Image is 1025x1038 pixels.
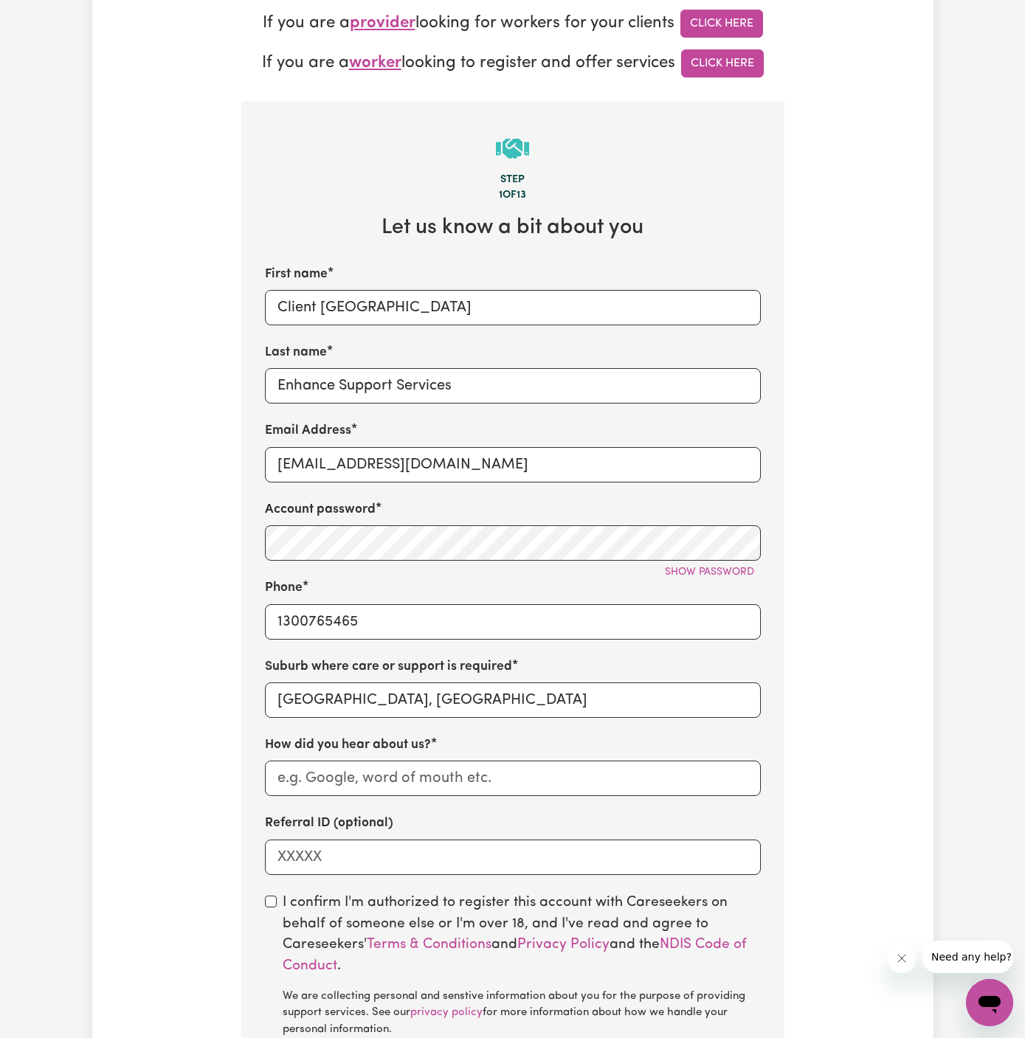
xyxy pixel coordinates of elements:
[265,368,761,404] input: e.g. Rigg
[265,657,512,677] label: Suburb where care or support is required
[265,736,431,755] label: How did you hear about us?
[349,55,401,72] span: worker
[265,761,761,796] input: e.g. Google, word of mouth etc.
[265,840,761,875] input: XXXXX
[265,343,327,362] label: Last name
[265,172,761,188] div: Step
[265,187,761,204] div: 1 of 13
[265,421,351,440] label: Email Address
[665,567,754,578] span: Show password
[265,265,328,284] label: First name
[966,979,1013,1026] iframe: Button to launch messaging window
[241,49,784,77] p: If you are a looking to register and offer services
[265,215,761,241] h2: Let us know a bit about you
[241,10,784,38] p: If you are a looking for workers for your clients
[265,290,761,325] input: e.g. Diana
[265,814,393,833] label: Referral ID (optional)
[265,682,761,718] input: e.g. North Bondi, New South Wales
[517,938,610,952] a: Privacy Policy
[265,604,761,640] input: e.g. 0412 345 678
[680,10,763,38] a: Click Here
[887,944,917,973] iframe: Close message
[658,561,761,584] button: Show password
[350,15,415,32] span: provider
[922,941,1013,973] iframe: Message from company
[265,578,303,598] label: Phone
[367,938,491,952] a: Terms & Conditions
[410,1007,483,1018] a: privacy policy
[265,447,761,482] input: e.g. diana.rigg@yahoo.com.au
[681,49,764,77] a: Click Here
[265,500,376,519] label: Account password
